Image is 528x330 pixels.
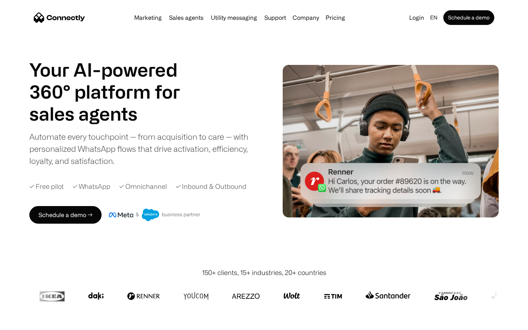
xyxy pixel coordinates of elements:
[406,12,427,23] a: Login
[109,209,201,221] img: Meta and Salesforce business partner badge.
[323,15,348,21] a: Pricing
[261,15,289,21] a: Support
[29,103,198,125] div: carousel
[15,317,44,327] ul: Language list
[427,12,442,23] div: en
[293,12,319,23] div: Company
[119,181,167,191] div: ✓ Omnichannel
[29,103,198,125] div: 1 of 4
[176,181,246,191] div: ✓ Inbound & Outbound
[29,103,198,125] h1: sales agents
[166,15,206,21] a: Sales agents
[7,316,44,327] aside: Language selected: English
[73,181,110,191] div: ✓ WhatsApp
[131,15,165,21] a: Marketing
[430,12,437,23] div: en
[29,181,64,191] div: ✓ Free pilot
[29,59,198,103] h1: Your AI-powered 360° platform for
[29,206,102,224] a: Schedule a demo →
[443,10,494,25] a: Schedule a demo
[34,12,85,23] a: home
[208,15,260,21] a: Utility messaging
[29,131,260,167] div: Automate every touchpoint — from acquisition to care — with personalized WhatsApp flows that driv...
[202,268,326,278] div: 150+ clients, 15+ industries, 20+ countries
[290,12,321,23] div: Company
